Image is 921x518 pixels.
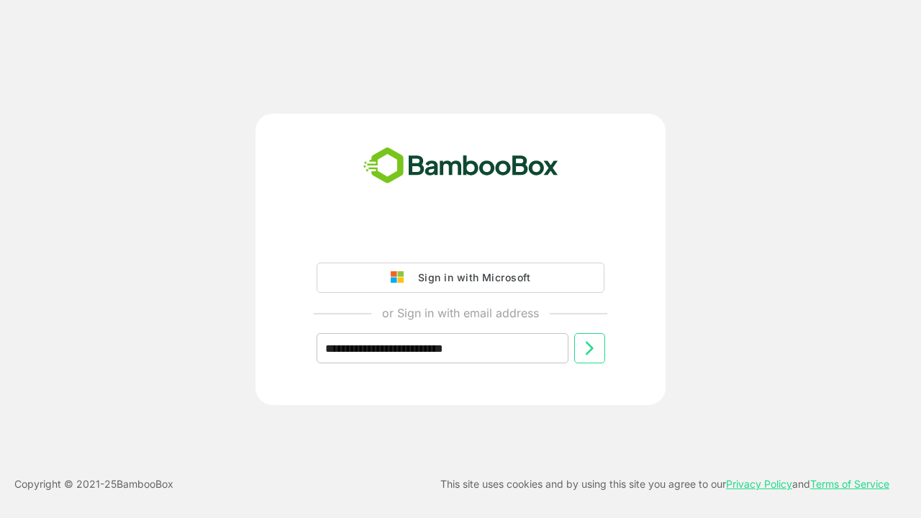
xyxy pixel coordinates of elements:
[411,268,530,287] div: Sign in with Microsoft
[14,476,173,493] p: Copyright © 2021- 25 BambooBox
[309,222,612,254] iframe: Sign in with Google Button
[391,271,411,284] img: google
[810,478,889,490] a: Terms of Service
[317,263,604,293] button: Sign in with Microsoft
[382,304,539,322] p: or Sign in with email address
[726,478,792,490] a: Privacy Policy
[440,476,889,493] p: This site uses cookies and by using this site you agree to our and
[355,142,566,190] img: bamboobox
